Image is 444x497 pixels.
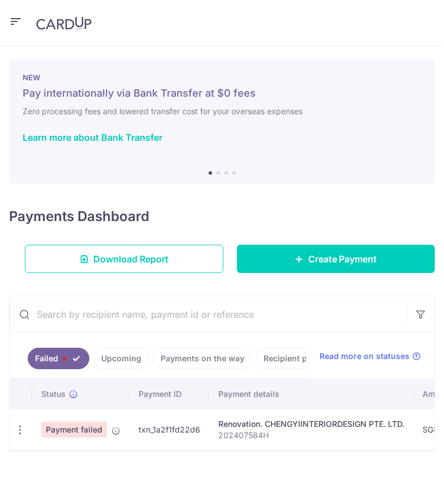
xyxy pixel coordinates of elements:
[9,206,149,227] h4: Payments Dashboard
[308,252,377,266] span: Create Payment
[218,418,404,430] div: Renovation. CHENGYIINTERIORDESIGN PTE. LTD.
[25,245,223,273] a: Download Report
[209,379,413,409] th: Payment details
[93,252,169,266] span: Download Report
[130,379,209,409] th: Payment ID
[320,351,421,362] a: Read more on statuses
[36,16,92,30] img: CardUp
[10,296,407,332] input: Search by recipient name, payment id or reference
[256,348,326,369] a: Recipient paid
[153,348,252,369] a: Payments on the way
[94,348,149,369] a: Upcoming
[41,422,107,438] span: Payment failed
[237,245,436,273] a: Create Payment
[23,132,162,143] a: Learn more about Bank Transfer
[23,73,421,82] p: NEW
[130,409,209,450] td: txn_1a2f1fd22d6
[28,348,89,369] a: Failed
[320,351,409,362] span: Read more on statuses
[41,388,66,400] span: Status
[23,105,421,118] h6: Zero processing fees and lowered transfer cost for your overseas expenses
[23,87,421,100] h5: Pay internationally via Bank Transfer at $0 fees
[218,430,404,441] p: 202407584H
